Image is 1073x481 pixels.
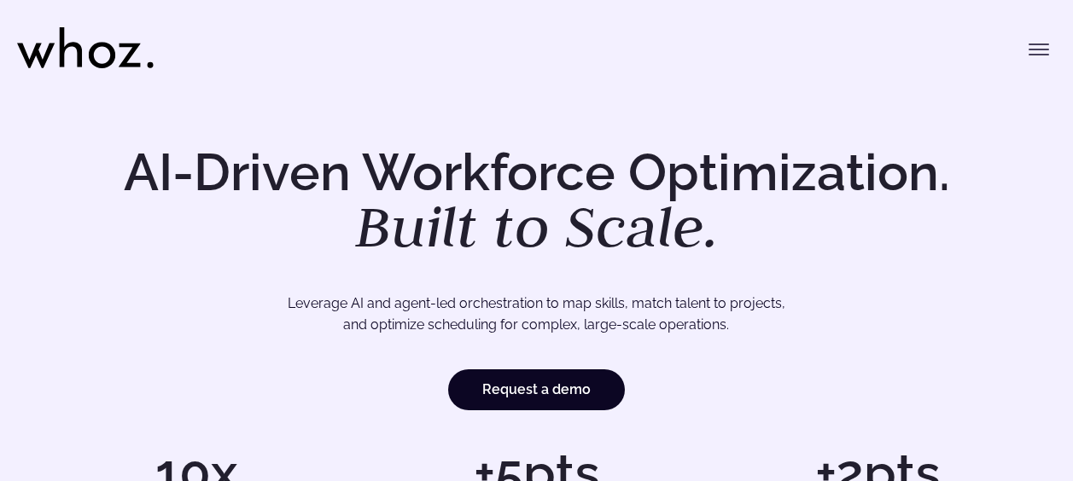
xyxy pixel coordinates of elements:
[1022,32,1056,67] button: Toggle menu
[355,188,719,264] em: Built to Scale.
[448,369,625,410] a: Request a demo
[85,293,988,336] p: Leverage AI and agent-led orchestration to map skills, match talent to projects, and optimize sch...
[100,147,974,256] h1: AI-Driven Workforce Optimization.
